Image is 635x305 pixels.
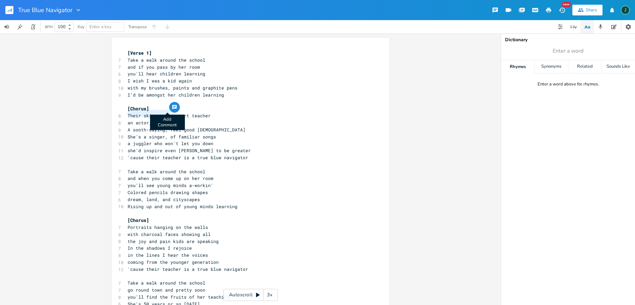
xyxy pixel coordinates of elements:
[128,106,149,112] span: [Chorus]
[128,266,248,272] span: 'cause their teacher is a true blue navigator
[128,231,211,237] span: with charcoal faces showing all
[128,259,219,265] span: coming from the younger generation
[128,134,216,140] span: She's a singer, of familiar songs
[128,71,205,77] span: you'll hear children learning
[128,25,147,29] div: Transpose
[18,7,72,13] span: True Blue Navigator
[128,169,205,175] span: Take a walk around the school
[128,155,248,161] span: 'cause their teacher is a true blue navigator
[621,2,630,18] button: J
[128,245,192,251] span: In the shadows I rejoice
[128,64,200,70] span: and if you pass by her room
[128,203,237,209] span: Rising up and out of young minds learning
[128,294,229,300] span: you'll find the fruits of her teaching
[89,24,112,30] span: Enter a key
[128,280,205,286] span: Take a walk around the school
[538,81,599,87] div: Enter a word above for rhymes.
[264,289,276,301] div: 3x
[562,2,571,7] div: New
[128,113,211,119] span: Their skipper is an art teacher
[128,252,208,258] span: in the lines I hear the voices
[128,120,181,126] span: an actor, a comedian
[602,60,635,73] div: Sounds Like
[128,182,213,188] span: you'll see young minds a-workin'
[568,60,602,73] div: Related
[128,196,200,202] span: dream, land, and cityscapes
[128,224,208,230] span: Portraits hanging on the walls
[128,50,152,56] span: [Verse 1]
[505,38,631,42] div: Dictionary
[128,217,149,223] span: [Chorus]
[78,25,84,29] div: Key
[223,289,278,301] div: Autoscroll
[553,47,583,55] span: Enter a word
[586,7,597,13] div: Share
[128,147,251,154] span: she'd inspire even [PERSON_NAME] to be greater
[555,4,569,16] button: New
[128,238,219,244] span: the joy and pain kids are speaking
[501,60,534,73] div: Rhymes
[128,85,237,91] span: with my brushes, paints and graphite pens
[128,189,208,195] span: Colored pencils drawing shapes
[572,5,603,15] button: Share
[128,57,205,63] span: Take a walk around the school
[128,92,224,98] span: I’d be amongst her children learning
[535,60,568,73] div: Synonyms
[128,140,213,146] span: a juggler who won't let you down
[45,25,53,29] div: BPM
[169,102,180,113] button: Add Comment
[128,287,205,293] span: go round town and pretty soon
[621,6,630,14] div: Jim63
[128,78,192,84] span: I wish I was a kid again
[128,127,245,133] span: A sooth-saying, feel-good [DEMOGRAPHIC_DATA]
[128,175,213,181] span: and when you come up on her room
